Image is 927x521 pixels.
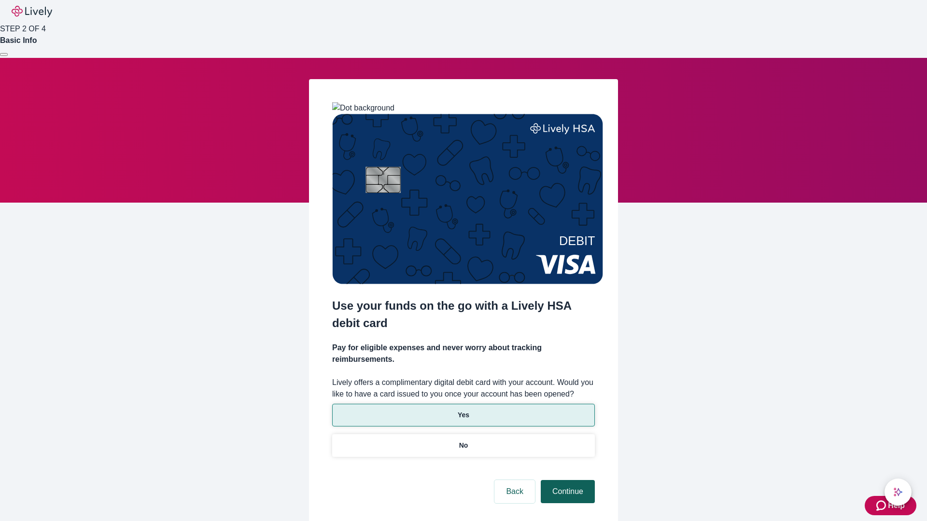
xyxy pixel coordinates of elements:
button: Yes [332,404,595,426]
h2: Use your funds on the go with a Lively HSA debit card [332,297,595,332]
button: Zendesk support iconHelp [865,496,916,515]
img: Debit card [332,114,603,284]
button: chat [885,479,912,506]
button: Back [494,480,535,503]
img: Dot background [332,102,394,114]
label: Lively offers a complimentary digital debit card with your account. Would you like to have a card... [332,377,595,400]
p: No [459,440,468,451]
span: Help [888,500,905,511]
svg: Lively AI Assistant [893,487,903,497]
p: Yes [458,410,469,420]
button: Continue [541,480,595,503]
button: No [332,434,595,457]
img: Lively [12,6,52,17]
h4: Pay for eligible expenses and never worry about tracking reimbursements. [332,342,595,365]
svg: Zendesk support icon [876,500,888,511]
